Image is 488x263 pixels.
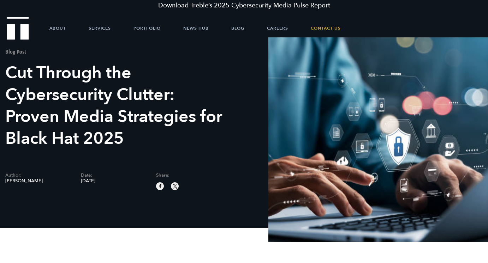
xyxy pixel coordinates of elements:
span: Share: [156,173,221,178]
a: About [49,18,66,39]
h1: Cut Through the Cybersecurity Clutter: Proven Media Strategies for Black Hat 2025 [5,62,232,149]
img: Treble logo [7,17,29,39]
img: facebook sharing button [157,183,163,189]
a: Treble Homepage [7,18,28,39]
mark: Blog Post [5,48,26,55]
a: Contact Us [311,18,341,39]
span: Date: [81,173,146,178]
span: [DATE] [81,179,146,183]
a: Portfolio [133,18,161,39]
img: twitter sharing button [172,183,178,189]
span: Author: [5,173,70,178]
a: News Hub [183,18,209,39]
a: Blog [231,18,244,39]
a: Careers [267,18,288,39]
span: [PERSON_NAME] [5,179,70,183]
a: Services [89,18,111,39]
